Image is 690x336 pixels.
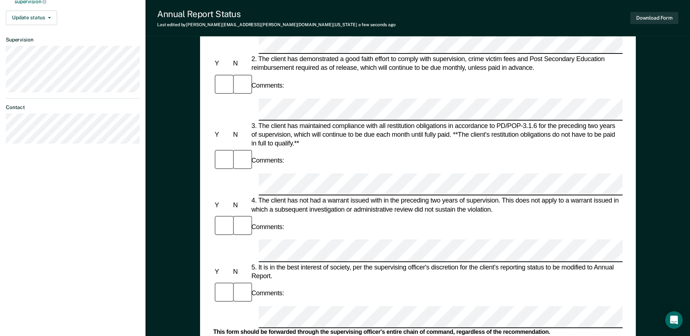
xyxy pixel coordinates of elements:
[250,81,286,90] div: Comments:
[250,121,623,148] div: 3. The client has maintained compliance with all restitution obligations in accordance to PD/POP-...
[213,59,231,68] div: Y
[231,59,250,68] div: N
[665,311,683,329] div: Open Intercom Messenger
[250,156,286,165] div: Comments:
[6,104,140,111] dt: Contact
[250,55,623,72] div: 2. The client has demonstrated a good faith effort to comply with supervision, crime victim fees ...
[231,267,250,276] div: N
[231,201,250,209] div: N
[250,289,286,297] div: Comments:
[250,223,286,231] div: Comments:
[213,267,231,276] div: Y
[6,11,57,25] button: Update status
[358,22,396,27] span: a few seconds ago
[231,130,250,139] div: N
[250,263,623,280] div: 5. It is in the best interest of society, per the supervising officer's discretion for the client...
[250,196,623,214] div: 4. The client has not had a warrant issued with in the preceding two years of supervision. This d...
[6,37,140,43] dt: Supervision
[213,201,231,209] div: Y
[157,22,396,27] div: Last edited by [PERSON_NAME][EMAIL_ADDRESS][PERSON_NAME][DOMAIN_NAME][US_STATE]
[630,12,678,24] button: Download Form
[213,130,231,139] div: Y
[157,9,396,19] div: Annual Report Status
